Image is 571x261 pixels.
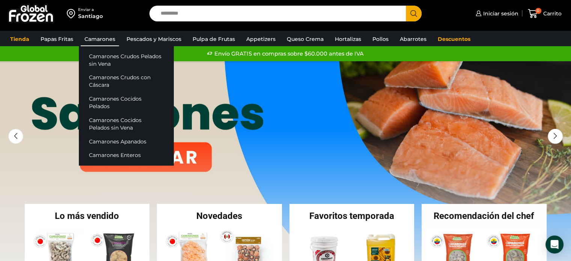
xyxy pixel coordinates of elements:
h2: Favoritos temporada [289,211,414,220]
div: Previous slide [8,129,23,144]
a: Camarones [81,32,119,46]
a: Pescados y Mariscos [123,32,185,46]
button: Search button [406,6,422,21]
h2: Lo más vendido [25,211,150,220]
a: Descuentos [434,32,474,46]
a: Tienda [6,32,33,46]
a: Iniciar sesión [474,6,518,21]
a: 0 Carrito [526,5,563,23]
a: Pulpa de Frutas [189,32,239,46]
a: Camarones Cocidos Pelados [79,92,173,113]
a: Appetizers [243,32,279,46]
a: Hortalizas [331,32,365,46]
h2: Novedades [157,211,282,220]
a: Queso Crema [283,32,327,46]
a: Camarones Crudos con Cáscara [79,71,173,92]
a: Papas Fritas [37,32,77,46]
a: Pollos [369,32,392,46]
img: address-field-icon.svg [67,7,78,20]
span: Carrito [541,10,562,17]
a: Camarones Apanados [79,134,173,148]
div: Santiago [78,12,103,20]
a: Camarones Cocidos Pelados sin Vena [79,113,173,135]
a: Camarones Enteros [79,148,173,162]
div: Enviar a [78,7,103,12]
div: Open Intercom Messenger [545,235,563,253]
span: 0 [535,8,541,14]
a: Abarrotes [396,32,430,46]
div: Next slide [548,129,563,144]
h2: Recomendación del chef [422,211,547,220]
span: Iniciar sesión [481,10,518,17]
a: Camarones Crudos Pelados sin Vena [79,49,173,71]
